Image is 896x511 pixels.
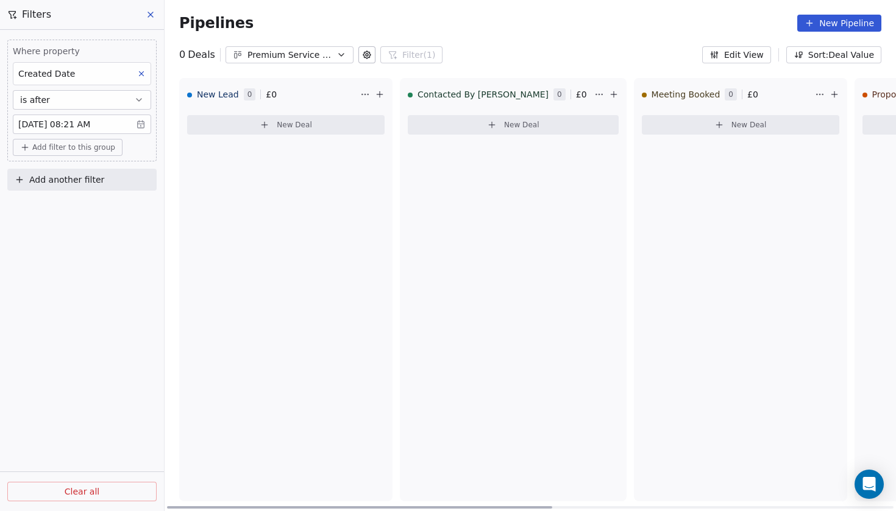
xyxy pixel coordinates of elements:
button: New Deal [408,115,619,135]
button: Filter(1) [380,46,443,63]
button: New Pipeline [797,15,881,32]
button: is after [13,90,151,110]
div: New Lead0£0 [187,79,358,110]
span: Contacted By [PERSON_NAME] [418,88,549,100]
span: Add filter to this group [32,143,115,152]
span: New Deal [277,120,312,130]
div: Premium Service Businesses [247,49,332,62]
span: 0 [725,88,737,100]
button: New Deal [187,115,385,135]
span: [DATE] 08:21 AM [18,118,90,130]
span: Meeting Booked [652,88,720,100]
span: £ 0 [576,88,587,100]
span: £ 0 [266,88,277,100]
span: Where property [13,45,151,57]
span: New Deal [504,120,539,130]
span: Created Date [18,69,75,79]
span: 0 [553,88,566,100]
span: Clear all [65,485,99,498]
span: New Deal [731,120,767,130]
div: Open Intercom Messenger [855,470,884,499]
span: New Lead [197,88,239,100]
button: New Deal [642,115,839,135]
span: £ 0 [747,88,758,100]
span: 0 [244,88,256,100]
span: Add another filter [29,174,104,186]
span: Deals [188,48,215,62]
span: is after [20,94,50,106]
div: Meeting Booked0£0 [642,79,812,110]
span: Pipelines [179,15,254,32]
button: Clear all [7,482,157,501]
span: Filters [22,7,51,22]
div: 0 [179,48,215,62]
button: Sort: Deal Value [786,46,881,63]
button: Edit View [702,46,771,63]
div: Contacted By [PERSON_NAME]0£0 [408,79,592,110]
